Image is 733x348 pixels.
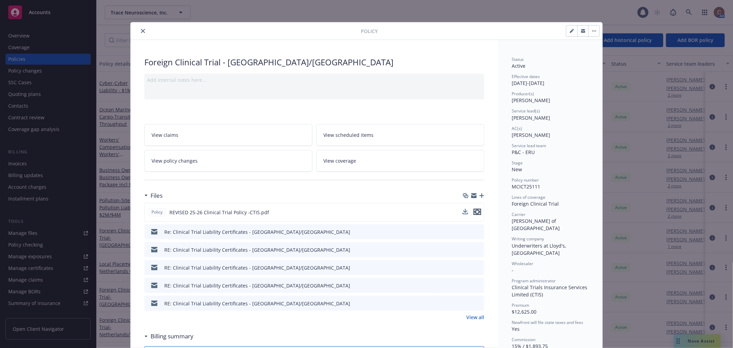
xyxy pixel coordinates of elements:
div: [DATE] - [DATE] [512,74,589,87]
span: Newfront will file state taxes and fees [512,319,583,325]
button: preview file [475,300,481,307]
span: Stage [512,160,523,166]
span: Producer(s) [512,91,534,97]
button: preview file [474,209,481,215]
span: MCICT25111 [512,183,540,190]
span: Policy [150,209,164,215]
button: preview file [475,264,481,271]
span: [PERSON_NAME] [512,115,550,121]
span: Underwriters at Lloyd's, [GEOGRAPHIC_DATA] [512,242,568,256]
span: Commission [512,337,535,342]
span: Service lead team [512,143,546,149]
span: REVISED 25-26 Clinical Trial Policy -CTIS.pdf [169,209,269,216]
button: preview file [475,246,481,253]
span: Wholesaler [512,261,533,267]
span: [PERSON_NAME] [512,132,550,138]
span: Writing company [512,236,544,242]
span: View policy changes [152,157,198,164]
span: View scheduled items [324,131,374,139]
div: Re: Clinical Trial Liability Certificates - [GEOGRAPHIC_DATA]/[GEOGRAPHIC_DATA] [164,228,350,236]
button: download file [464,300,470,307]
span: [PERSON_NAME] [512,97,550,104]
span: Effective dates [512,74,540,79]
span: - [512,267,513,273]
button: download file [464,282,470,289]
div: RE: Clinical Trial Liability Certificates - [GEOGRAPHIC_DATA]/[GEOGRAPHIC_DATA] [164,246,350,253]
button: preview file [475,282,481,289]
button: download file [463,209,468,214]
button: preview file [475,228,481,236]
span: Active [512,63,525,69]
span: Carrier [512,211,525,217]
span: $12,625.00 [512,308,536,315]
button: download file [463,209,468,216]
button: download file [464,228,470,236]
span: Status [512,56,524,62]
span: Program administrator [512,278,556,284]
span: Policy number [512,177,539,183]
span: P&C - ERU [512,149,535,155]
div: RE: Clinical Trial Liability Certificates - [GEOGRAPHIC_DATA]/[GEOGRAPHIC_DATA] [164,282,350,289]
span: Policy [361,28,378,35]
div: Foreign Clinical Trial - [GEOGRAPHIC_DATA]/[GEOGRAPHIC_DATA] [144,56,484,68]
div: Files [144,191,163,200]
button: preview file [474,209,481,216]
h3: Files [151,191,163,200]
span: Yes [512,326,520,332]
div: RE: Clinical Trial Liability Certificates - [GEOGRAPHIC_DATA]/[GEOGRAPHIC_DATA] [164,300,350,307]
button: download file [464,264,470,271]
span: New [512,166,522,173]
a: View claims [144,124,312,146]
span: Clinical Trials Insurance Services Limited (CTIS) [512,284,589,298]
span: Premium [512,302,529,308]
span: [PERSON_NAME] of [GEOGRAPHIC_DATA] [512,218,560,231]
a: View scheduled items [316,124,485,146]
a: View coverage [316,150,485,172]
div: RE: Clinical Trial Liability Certificates - [GEOGRAPHIC_DATA]/[GEOGRAPHIC_DATA] [164,264,350,271]
div: Add internal notes here... [147,76,481,84]
span: Service lead(s) [512,108,540,114]
a: View all [466,314,484,321]
span: View coverage [324,157,356,164]
h3: Billing summary [151,332,193,341]
span: View claims [152,131,178,139]
div: Billing summary [144,332,193,341]
button: close [139,27,147,35]
a: View policy changes [144,150,312,172]
span: AC(s) [512,126,522,131]
button: download file [464,246,470,253]
span: Lines of coverage [512,194,545,200]
div: Foreign Clinical Trial [512,200,589,207]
